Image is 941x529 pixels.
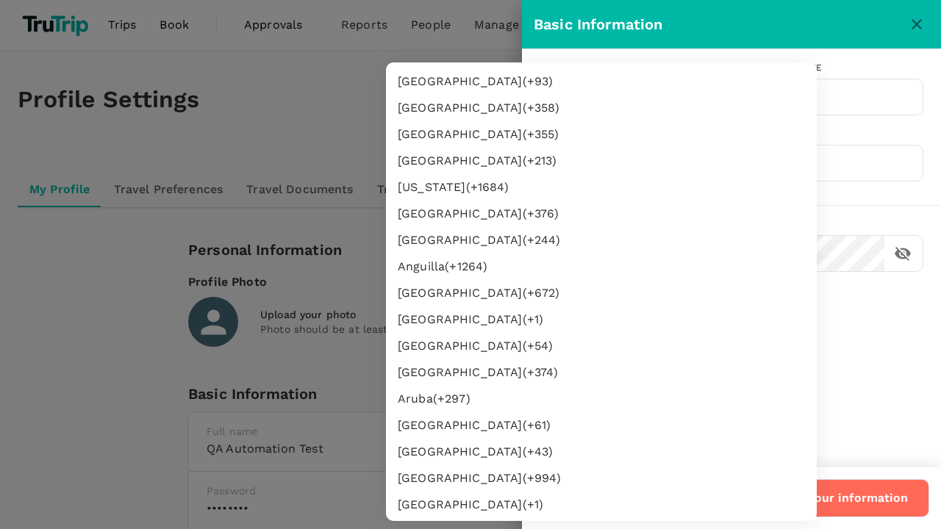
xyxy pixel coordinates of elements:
[386,121,817,148] li: [GEOGRAPHIC_DATA] (+ 355 )
[386,386,817,412] li: Aruba (+ 297 )
[386,148,817,174] li: [GEOGRAPHIC_DATA] (+ 213 )
[386,412,817,439] li: [GEOGRAPHIC_DATA] (+ 61 )
[386,174,817,201] li: [US_STATE] (+ 1684 )
[386,201,817,227] li: [GEOGRAPHIC_DATA] (+ 376 )
[386,227,817,253] li: [GEOGRAPHIC_DATA] (+ 244 )
[386,68,817,95] li: [GEOGRAPHIC_DATA] (+ 93 )
[386,359,817,386] li: [GEOGRAPHIC_DATA] (+ 374 )
[386,333,817,359] li: [GEOGRAPHIC_DATA] (+ 54 )
[386,253,817,280] li: Anguilla (+ 1264 )
[386,465,817,492] li: [GEOGRAPHIC_DATA] (+ 994 )
[386,280,817,306] li: [GEOGRAPHIC_DATA] (+ 672 )
[386,439,817,465] li: [GEOGRAPHIC_DATA] (+ 43 )
[386,306,817,333] li: [GEOGRAPHIC_DATA] (+ 1 )
[386,95,817,121] li: [GEOGRAPHIC_DATA] (+ 358 )
[386,492,817,518] li: [GEOGRAPHIC_DATA] (+ 1 )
